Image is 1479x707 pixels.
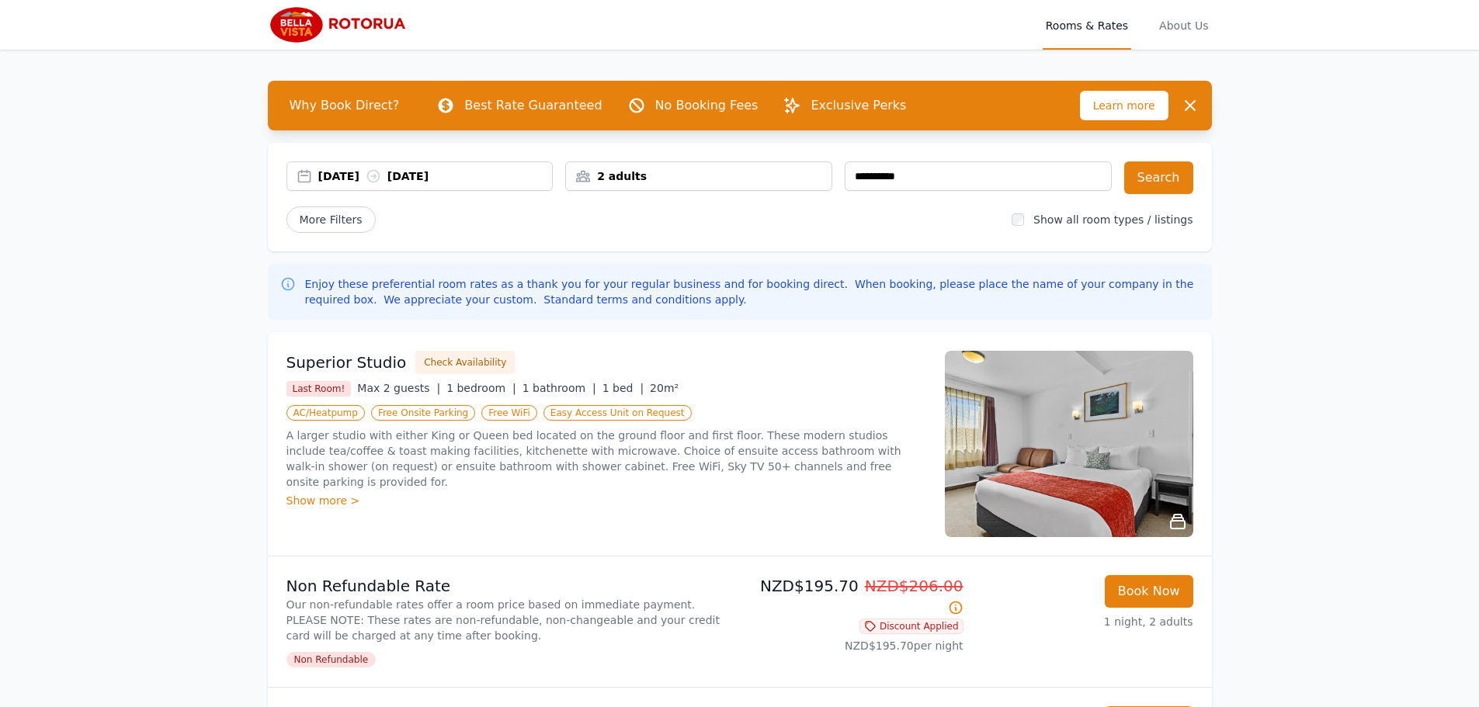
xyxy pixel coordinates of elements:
[976,614,1193,629] p: 1 night, 2 adults
[523,382,596,394] span: 1 bathroom |
[357,382,440,394] span: Max 2 guests |
[318,168,553,184] div: [DATE] [DATE]
[1124,161,1193,194] button: Search
[305,276,1200,307] p: Enjoy these preferential room rates as a thank you for your regular business and for booking dire...
[286,493,926,508] div: Show more >
[859,619,963,634] span: Discount Applied
[746,575,963,619] p: NZD$195.70
[446,382,516,394] span: 1 bedroom |
[481,405,537,421] span: Free WiFi
[1080,91,1168,120] span: Learn more
[602,382,644,394] span: 1 bed |
[1105,575,1193,608] button: Book Now
[566,168,832,184] div: 2 adults
[1033,213,1193,226] label: Show all room types / listings
[286,652,377,667] span: Non Refundable
[655,96,759,115] p: No Booking Fees
[286,206,376,233] span: More Filters
[277,90,412,121] span: Why Book Direct?
[415,351,515,374] button: Check Availability
[464,96,602,115] p: Best Rate Guaranteed
[286,575,734,597] p: Non Refundable Rate
[286,381,352,397] span: Last Room!
[286,405,365,421] span: AC/Heatpump
[286,597,734,643] p: Our non-refundable rates offer a room price based on immediate payment. PLEASE NOTE: These rates ...
[650,382,679,394] span: 20m²
[543,405,692,421] span: Easy Access Unit on Request
[746,638,963,653] p: NZD$195.70 per night
[286,352,407,373] h3: Superior Studio
[371,405,475,421] span: Free Onsite Parking
[865,577,963,595] span: NZD$206.00
[811,96,906,115] p: Exclusive Perks
[286,428,926,490] p: A larger studio with either King or Queen bed located on the ground floor and first floor. These ...
[268,6,418,43] img: Bella Vista Rotorua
